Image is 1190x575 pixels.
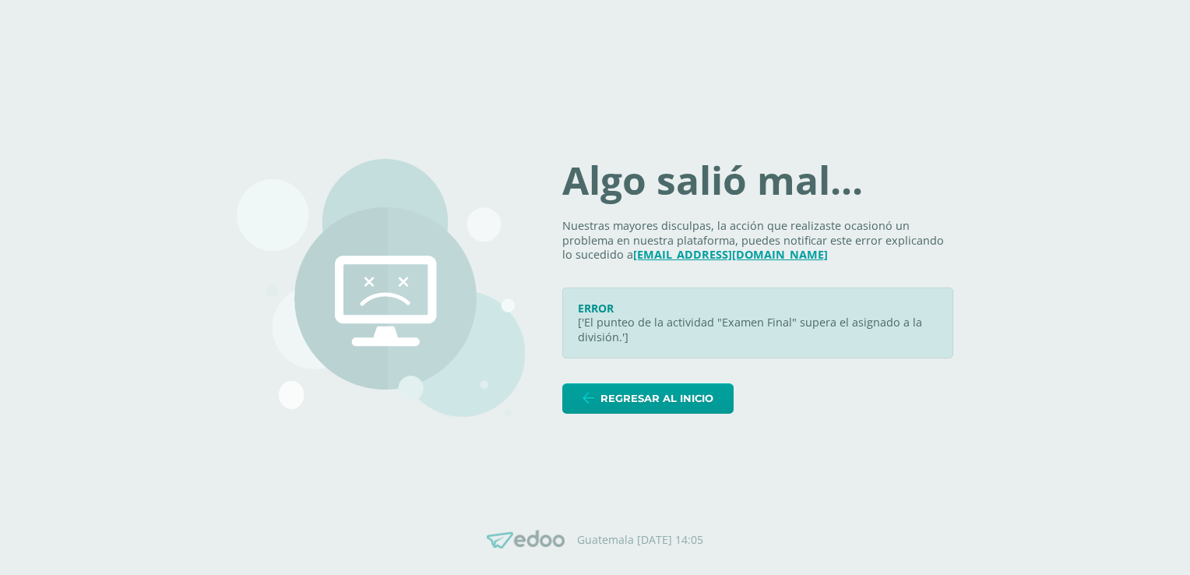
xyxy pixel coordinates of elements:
[600,384,713,413] span: Regresar al inicio
[578,301,614,316] span: ERROR
[578,316,938,344] p: ['El punteo de la actividad "Examen Final" supera el asignado a la división.']
[562,161,953,200] h1: Algo salió mal...
[633,247,828,262] a: [EMAIL_ADDRESS][DOMAIN_NAME]
[562,383,734,414] a: Regresar al inicio
[487,530,565,549] img: Edoo
[577,533,703,547] p: Guatemala [DATE] 14:05
[562,219,953,263] p: Nuestras mayores disculpas, la acción que realizaste ocasionó un problema en nuestra plataforma, ...
[237,159,525,417] img: 500.png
